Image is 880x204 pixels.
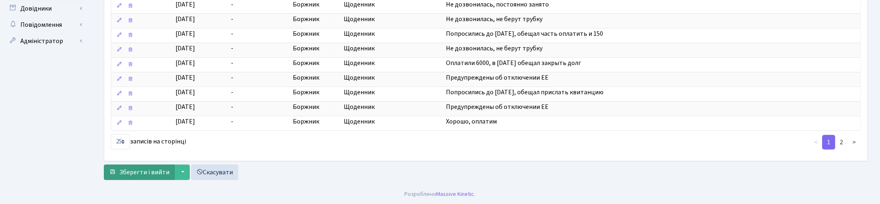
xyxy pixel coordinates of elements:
span: Оплатили 6000, в [DATE] обещал закрыть долг [446,59,582,67]
span: Предупреждены об отключении ЕЕ [446,73,549,82]
span: Боржник [293,29,338,39]
span: Не дозвонилась, не берут трубку [446,15,543,24]
a: Massive Kinetic [437,190,474,198]
span: Щоденник [344,73,439,82]
span: [DATE] [176,88,195,97]
span: Щоденник [344,88,439,97]
span: Боржник [293,44,338,53]
span: [DATE] [176,102,195,111]
span: Щоденник [344,117,439,126]
div: Розроблено . [405,190,476,199]
a: Скасувати [191,165,238,180]
span: Предупреждены об отключении ЕЕ [446,102,549,111]
span: [DATE] [176,15,195,24]
span: - [231,59,286,68]
span: - [231,102,286,112]
span: Попросились до [DATE], обещал прислать квитанцию [446,88,604,97]
a: 1 [822,135,835,150]
span: [DATE] [176,59,195,67]
span: - [231,117,286,126]
span: [DATE] [176,44,195,53]
span: - [231,44,286,53]
span: Хорошо, оплатим [446,117,497,126]
span: Попросились до [DATE], обещал часть оплатить и 150 [446,29,603,38]
span: Зберегти і вийти [119,168,169,177]
button: Зберегти і вийти [104,165,175,180]
span: Боржник [293,73,338,82]
a: 2 [835,135,848,150]
span: - [231,15,286,24]
span: Щоденник [344,59,439,68]
span: Боржник [293,117,338,126]
span: Щоденник [344,44,439,53]
a: Довідники [4,0,86,17]
span: Не дозвонилась, не берут трубку [446,44,543,53]
a: Повідомлення [4,17,86,33]
span: Боржник [293,102,338,112]
label: записів на сторінці [111,134,186,150]
a: Адміністратор [4,33,86,49]
span: Боржник [293,88,338,97]
span: Щоденник [344,29,439,39]
span: Щоденник [344,102,439,112]
select: записів на сторінці [111,134,130,150]
span: Боржник [293,59,338,68]
span: - [231,88,286,97]
span: [DATE] [176,73,195,82]
a: > [847,135,861,150]
span: - [231,73,286,82]
span: [DATE] [176,29,195,38]
span: Боржник [293,15,338,24]
span: Щоденник [344,15,439,24]
span: - [231,29,286,39]
span: [DATE] [176,117,195,126]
